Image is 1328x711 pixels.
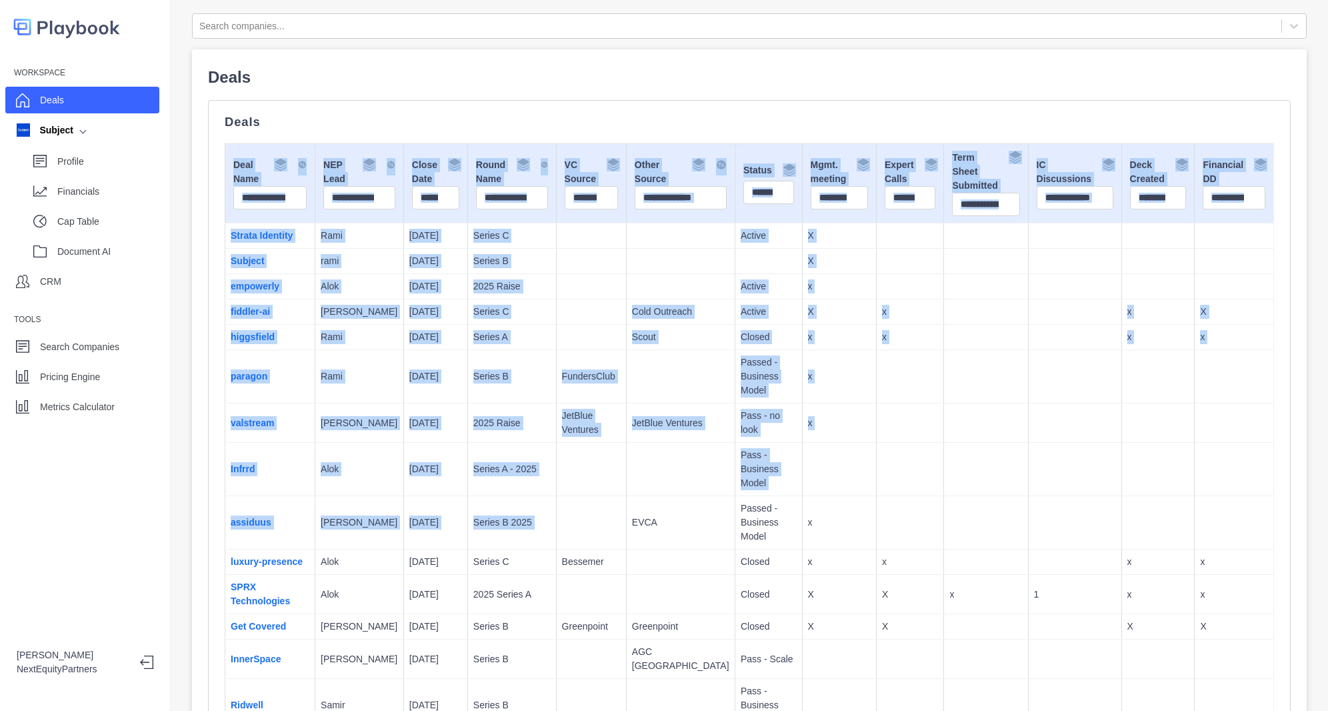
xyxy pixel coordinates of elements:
a: Subject [231,255,265,266]
p: [DATE] [409,620,462,634]
p: X [808,620,871,634]
img: Group By [925,158,938,171]
img: company image [17,123,30,137]
p: x [808,330,871,344]
p: [DATE] [409,555,462,569]
p: 2025 Series A [473,588,551,602]
p: x [882,305,938,319]
p: Series C [473,305,551,319]
div: Expert Calls [885,158,935,186]
p: Greenpoint [632,620,729,634]
p: Profile [57,155,159,169]
p: Alok [321,279,398,293]
img: Sort [387,158,395,171]
p: rami [321,254,398,268]
p: [PERSON_NAME] [321,516,398,530]
p: x [1200,555,1268,569]
p: [DATE] [409,588,462,602]
img: Group By [692,158,705,171]
a: Strata Identity [231,230,293,241]
a: Get Covered [231,621,286,632]
p: x [882,555,938,569]
p: [PERSON_NAME] [321,652,398,666]
p: [PERSON_NAME] [321,305,398,319]
img: Group By [517,158,530,171]
p: X [1127,620,1189,634]
p: Alok [321,462,398,476]
p: Series A - 2025 [473,462,551,476]
p: Cold Outreach [632,305,729,319]
p: CRM [40,275,61,289]
p: x [808,555,871,569]
p: [DATE] [409,330,462,344]
p: Metrics Calculator [40,400,115,414]
img: Group By [783,163,796,177]
div: Term Sheet Submitted [952,151,1019,193]
p: Active [741,305,797,319]
div: IC Discussions [1037,158,1113,186]
p: x [808,416,871,430]
p: Series C [473,229,551,243]
img: Group By [448,158,461,171]
p: [PERSON_NAME] [321,620,398,634]
p: Passed - Business Model [741,355,797,398]
p: x [882,330,938,344]
p: FundersClub [562,370,621,384]
p: Closed [741,620,797,634]
p: Active [741,229,797,243]
div: Deck Created [1130,158,1187,186]
p: Closed [741,555,797,569]
p: Rami [321,229,398,243]
p: X [882,620,938,634]
p: Alok [321,555,398,569]
p: [DATE] [409,305,462,319]
a: Ridwell [231,700,263,710]
img: Group By [1175,158,1189,171]
a: empowerly [231,281,279,291]
p: Series C [473,555,551,569]
div: Mgmt. meeting [811,158,868,186]
p: Closed [741,330,797,344]
p: EVCA [632,516,729,530]
p: Pricing Engine [40,370,100,384]
p: x [808,370,871,384]
img: Group By [857,158,870,171]
img: Group By [1254,158,1267,171]
p: Series B [473,620,551,634]
p: AGC [GEOGRAPHIC_DATA] [632,645,729,673]
p: Deals [40,93,64,107]
p: Bessemer [562,555,621,569]
p: Series B [473,370,551,384]
p: [DATE] [409,652,462,666]
p: [DATE] [409,516,462,530]
p: [DATE] [409,254,462,268]
a: SPRX Technologies [231,582,290,606]
div: Status [743,163,794,181]
img: Sort [298,158,307,171]
p: Passed - Business Model [741,502,797,544]
p: Deals [225,117,1274,127]
p: Active [741,279,797,293]
p: X [1200,620,1268,634]
p: x [1127,555,1189,569]
a: higgsfield [231,331,275,342]
p: [DATE] [409,416,462,430]
img: Sort [716,158,727,171]
a: assiduus [231,517,271,528]
img: Sort [541,158,547,171]
p: JetBlue Ventures [562,409,621,437]
a: valstream [231,418,274,428]
a: luxury-presence [231,556,303,567]
div: Financial DD [1203,158,1265,186]
p: Deals [208,65,1291,89]
p: x [1200,588,1268,602]
p: Rami [321,370,398,384]
p: Series A [473,330,551,344]
p: x [949,588,1022,602]
p: Series B [473,254,551,268]
p: Scout [632,330,729,344]
p: x [808,516,871,530]
p: JetBlue Ventures [632,416,729,430]
p: [PERSON_NAME] [321,416,398,430]
p: Pass - no look [741,409,797,437]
